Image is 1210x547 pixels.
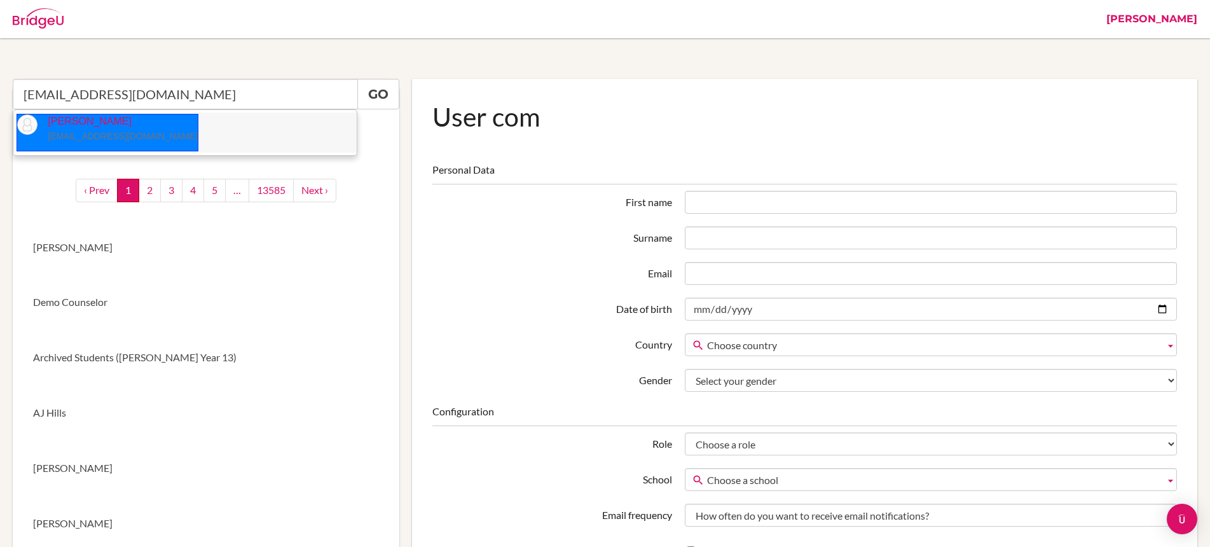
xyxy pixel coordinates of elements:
a: Demo Counselor [13,275,399,330]
a: AJ Hills [13,385,399,441]
img: thumb_default-9baad8e6c595f6d87dbccf3bc005204999cb094ff98a76d4c88bb8097aa52fd3.png [17,114,38,135]
label: Gender [426,369,678,388]
a: … [225,179,249,202]
a: [PERSON_NAME] [13,220,399,275]
label: Date of birth [426,298,678,317]
label: Country [426,333,678,352]
img: Bridge-U [13,8,64,29]
a: ‹ Prev [76,179,118,202]
a: Go [357,79,399,109]
label: Surname [426,226,678,246]
a: 4 [182,179,204,202]
label: School [426,468,678,487]
div: Open Intercom Messenger [1167,504,1197,534]
a: New User [13,109,399,165]
a: next [293,179,336,202]
a: 5 [203,179,226,202]
span: Choose country [707,334,1160,357]
label: First name [426,191,678,210]
input: Quicksearch user [13,79,358,109]
label: Email frequency [426,504,678,523]
a: 1 [117,179,139,202]
legend: Configuration [432,405,1177,426]
label: Role [426,433,678,452]
legend: Personal Data [432,163,1177,184]
label: Email [426,262,678,281]
span: Choose a school [707,469,1160,492]
small: [EMAIL_ADDRESS][DOMAIN_NAME] [48,131,198,141]
a: [PERSON_NAME] [13,441,399,496]
a: 13585 [249,179,294,202]
h1: User com [432,99,1177,134]
a: Archived Students ([PERSON_NAME] Year 13) [13,330,399,385]
a: 3 [160,179,182,202]
a: 2 [139,179,161,202]
p: [PERSON_NAME] [38,114,198,144]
